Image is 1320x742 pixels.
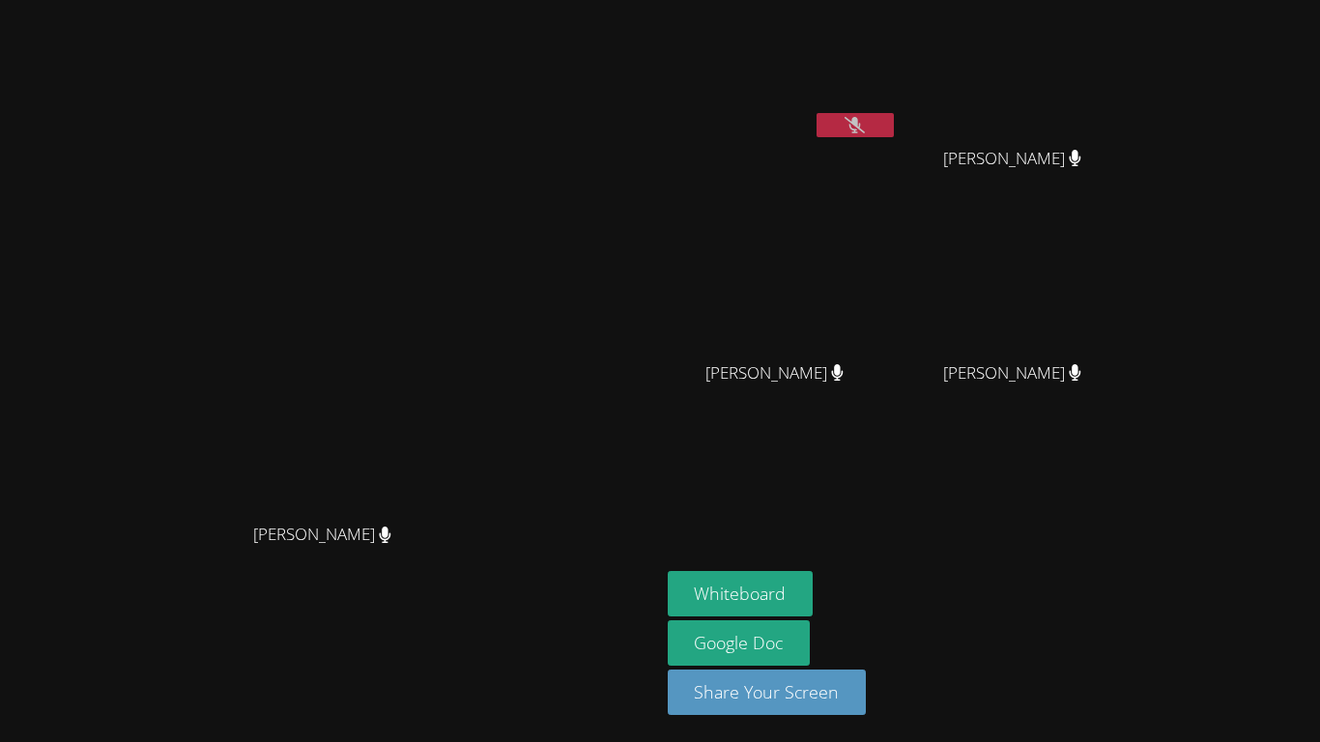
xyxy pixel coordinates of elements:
[943,359,1081,387] span: [PERSON_NAME]
[668,571,814,616] button: Whiteboard
[705,359,844,387] span: [PERSON_NAME]
[668,670,867,715] button: Share Your Screen
[943,145,1081,173] span: [PERSON_NAME]
[253,521,391,549] span: [PERSON_NAME]
[668,620,811,666] a: Google Doc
